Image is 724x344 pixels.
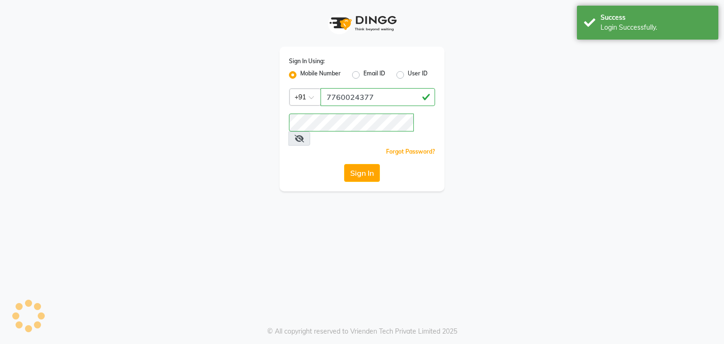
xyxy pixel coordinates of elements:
label: Mobile Number [300,69,341,81]
div: Login Successfully. [601,23,711,33]
a: Forgot Password? [386,148,435,155]
div: Success [601,13,711,23]
input: Username [321,88,435,106]
label: Email ID [363,69,385,81]
button: Sign In [344,164,380,182]
input: Username [289,114,414,131]
img: logo1.svg [324,9,400,37]
label: Sign In Using: [289,57,325,66]
label: User ID [408,69,428,81]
